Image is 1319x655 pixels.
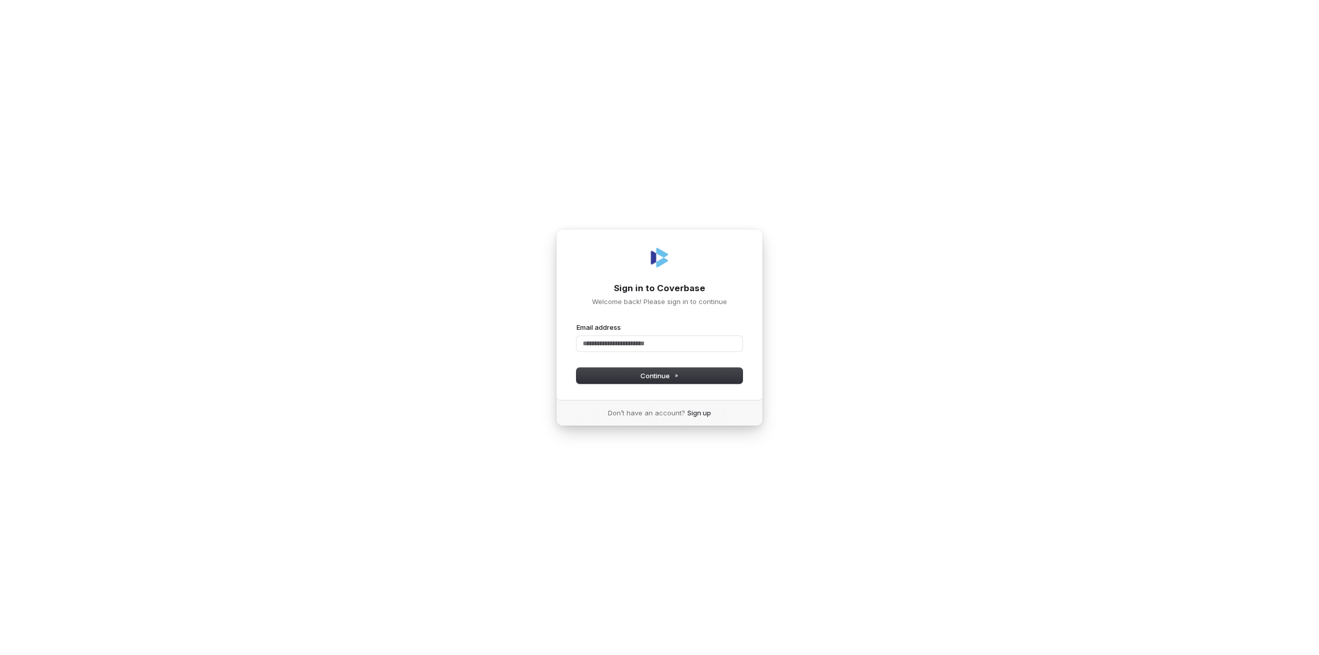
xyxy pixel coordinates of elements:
a: Sign up [687,408,711,417]
span: Continue [640,371,679,380]
h1: Sign in to Coverbase [577,282,742,295]
label: Email address [577,323,621,332]
img: Coverbase [647,245,672,270]
button: Continue [577,368,742,383]
span: Don’t have an account? [608,408,685,417]
keeper-lock: Open Keeper Popup [724,338,736,350]
p: Welcome back! Please sign in to continue [577,297,742,306]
